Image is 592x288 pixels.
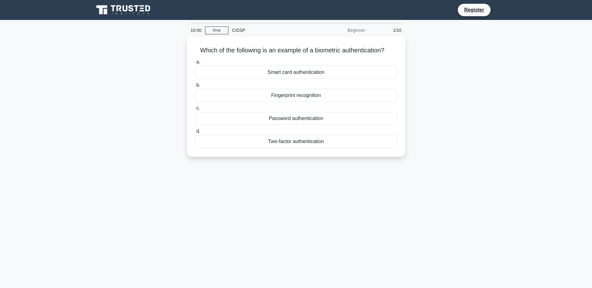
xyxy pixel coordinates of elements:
[196,128,200,134] span: d.
[187,24,205,36] div: 10:00
[369,24,405,36] div: 1/10
[205,26,228,34] a: Stop
[460,6,488,14] a: Register
[194,46,398,55] h5: Which of the following is an example of a biometric authentication?
[196,105,200,111] span: c.
[195,112,397,125] div: Password authentication
[314,24,369,36] div: Beginner
[195,89,397,102] div: Fingerprint recognition
[196,82,200,88] span: b.
[195,66,397,79] div: Smart card authentication
[196,59,200,65] span: a.
[228,24,314,36] div: CISSP
[195,135,397,148] div: Two-factor authentication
